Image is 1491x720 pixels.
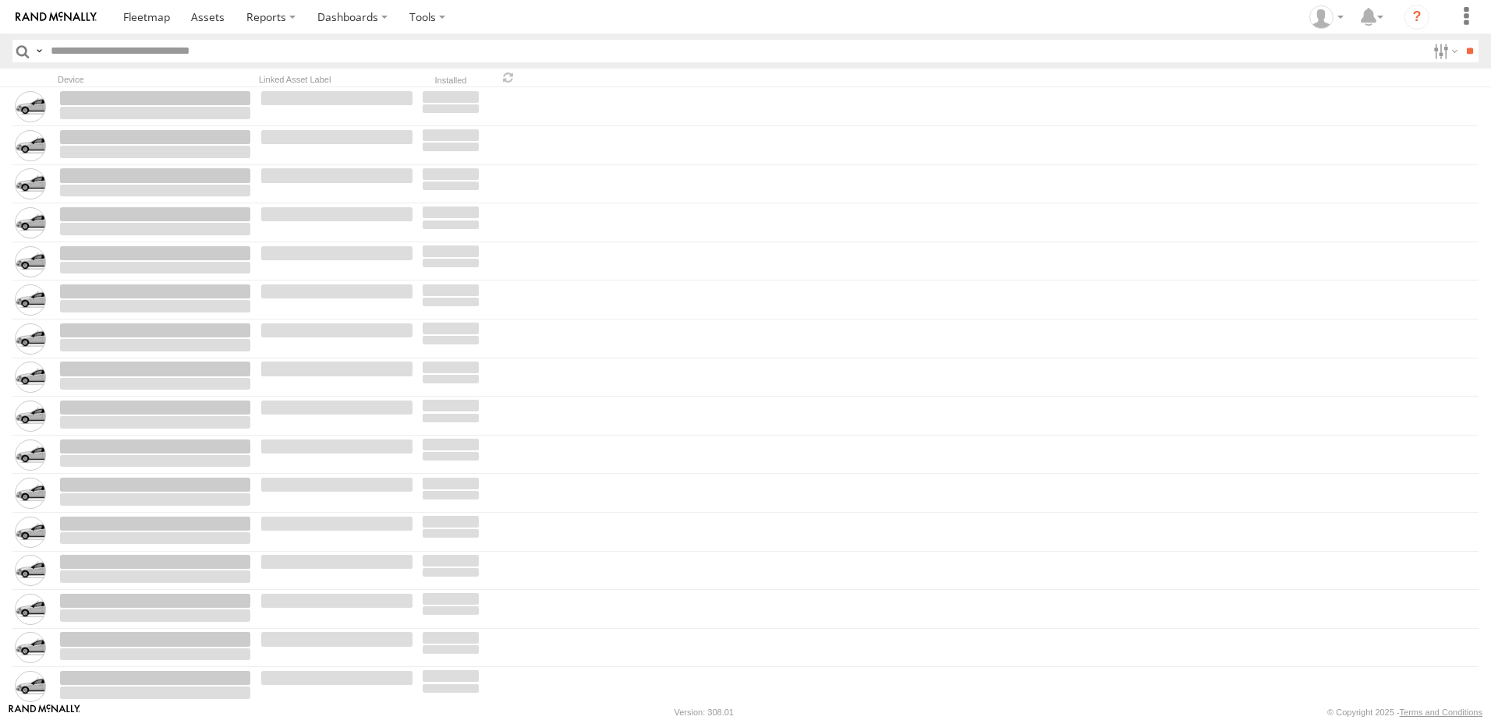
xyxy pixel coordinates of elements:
div: © Copyright 2025 - [1327,708,1482,717]
a: Visit our Website [9,704,80,720]
div: Device [58,74,253,85]
label: Search Filter Options [1427,40,1461,62]
div: Version: 308.01 [675,708,734,717]
i: ? [1404,5,1429,30]
a: Terms and Conditions [1400,708,1482,717]
div: Matilda Lumley [1304,5,1349,29]
img: rand-logo.svg [16,12,97,23]
div: Installed [421,77,480,85]
label: Search Query [33,40,45,62]
div: Linked Asset Label [259,74,415,85]
span: Refresh [499,70,518,85]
